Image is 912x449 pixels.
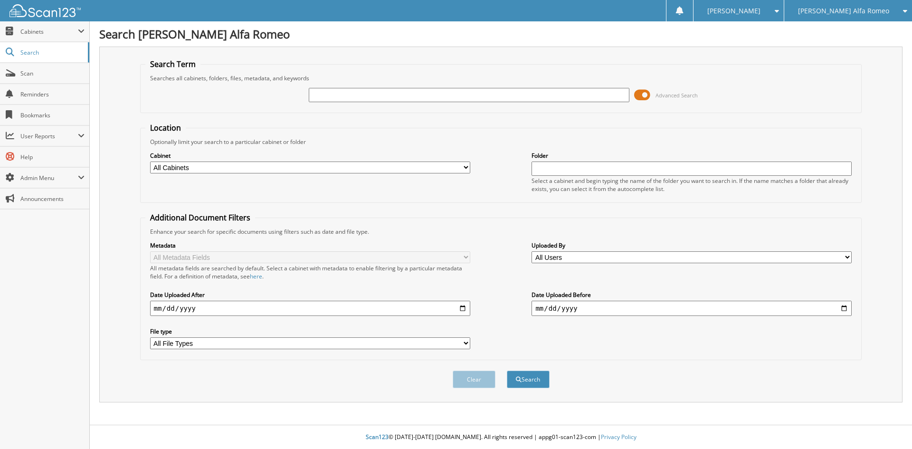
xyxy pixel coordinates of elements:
[507,371,550,388] button: Search
[798,8,889,14] span: [PERSON_NAME] Alfa Romeo
[150,291,470,299] label: Date Uploaded After
[532,291,852,299] label: Date Uploaded Before
[20,111,85,119] span: Bookmarks
[145,228,857,236] div: Enhance your search for specific documents using filters such as date and file type.
[20,132,78,140] span: User Reports
[145,138,857,146] div: Optionally limit your search to a particular cabinet or folder
[601,433,636,441] a: Privacy Policy
[145,74,857,82] div: Searches all cabinets, folders, files, metadata, and keywords
[250,272,262,280] a: here
[366,433,389,441] span: Scan123
[150,152,470,160] label: Cabinet
[532,177,852,193] div: Select a cabinet and begin typing the name of the folder you want to search in. If the name match...
[145,123,186,133] legend: Location
[145,59,200,69] legend: Search Term
[20,69,85,77] span: Scan
[20,28,78,36] span: Cabinets
[532,152,852,160] label: Folder
[532,301,852,316] input: end
[707,8,760,14] span: [PERSON_NAME]
[99,26,902,42] h1: Search [PERSON_NAME] Alfa Romeo
[145,212,255,223] legend: Additional Document Filters
[150,301,470,316] input: start
[9,4,81,17] img: scan123-logo-white.svg
[150,327,470,335] label: File type
[20,174,78,182] span: Admin Menu
[453,371,495,388] button: Clear
[532,241,852,249] label: Uploaded By
[20,153,85,161] span: Help
[90,426,912,449] div: © [DATE]-[DATE] [DOMAIN_NAME]. All rights reserved | appg01-scan123-com |
[150,241,470,249] label: Metadata
[20,48,83,57] span: Search
[150,264,470,280] div: All metadata fields are searched by default. Select a cabinet with metadata to enable filtering b...
[20,195,85,203] span: Announcements
[20,90,85,98] span: Reminders
[655,92,698,99] span: Advanced Search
